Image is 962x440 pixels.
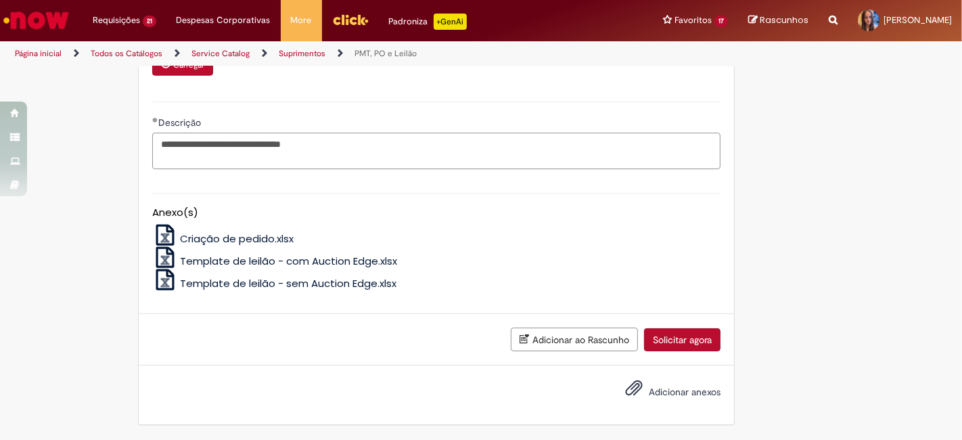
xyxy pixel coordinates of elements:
[152,133,720,169] textarea: Descrição
[152,254,398,268] a: Template de leilão - com Auction Edge.xlsx
[91,48,162,59] a: Todos os Catálogos
[15,48,62,59] a: Página inicial
[354,48,417,59] a: PMT, PO e Leilão
[152,232,294,246] a: Criação de pedido.xlsx
[152,207,720,219] h5: Anexo(s)
[93,14,140,27] span: Requisições
[291,14,312,27] span: More
[674,14,712,27] span: Favoritos
[332,9,369,30] img: click_logo_yellow_360x200.png
[1,7,71,34] img: ServiceNow
[434,14,467,30] p: +GenAi
[180,254,397,268] span: Template de leilão - com Auction Edge.xlsx
[143,16,156,27] span: 21
[152,276,397,290] a: Template de leilão - sem Auction Edge.xlsx
[177,14,271,27] span: Despesas Corporativas
[191,48,250,59] a: Service Catalog
[760,14,808,26] span: Rascunhos
[622,376,646,407] button: Adicionar anexos
[10,41,631,66] ul: Trilhas de página
[279,48,325,59] a: Suprimentos
[748,14,808,27] a: Rascunhos
[714,16,728,27] span: 17
[511,328,638,351] button: Adicionar ao Rascunho
[180,232,294,246] span: Criação de pedido.xlsx
[389,14,467,30] div: Padroniza
[152,117,158,123] span: Obrigatório Preenchido
[158,116,204,129] span: Descrição
[644,328,720,351] button: Solicitar agora
[173,60,204,70] small: Carregar
[884,14,952,26] span: [PERSON_NAME]
[649,387,720,399] span: Adicionar anexos
[180,276,396,290] span: Template de leilão - sem Auction Edge.xlsx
